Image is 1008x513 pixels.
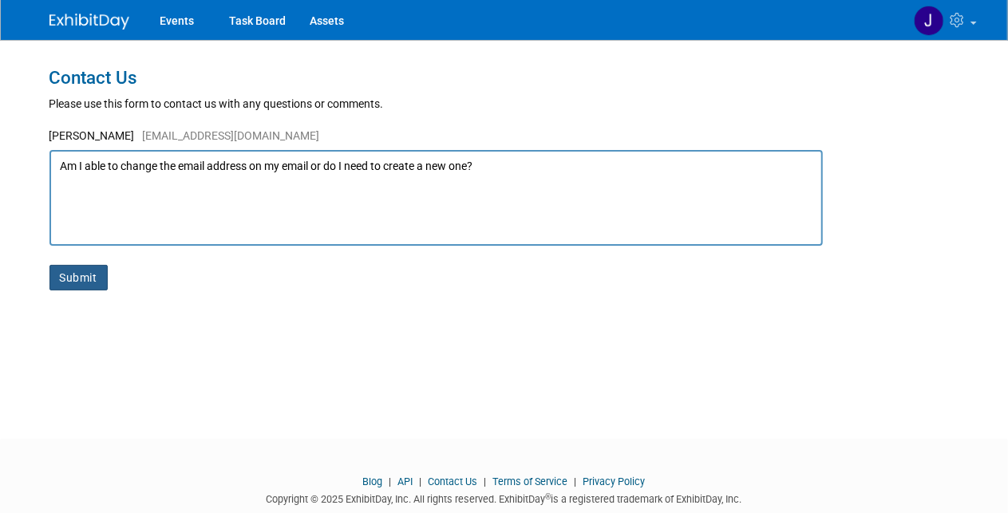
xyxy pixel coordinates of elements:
button: Submit [49,265,108,290]
div: Please use this form to contact us with any questions or comments. [49,96,959,112]
a: Blog [363,476,383,487]
span: | [480,476,491,487]
img: Jenny Campbell [914,6,944,36]
h1: Contact Us [49,68,959,88]
span: | [571,476,581,487]
a: Contact Us [429,476,478,487]
div: [PERSON_NAME] [49,128,959,150]
span: [EMAIL_ADDRESS][DOMAIN_NAME] [135,129,320,142]
sup: ® [546,492,551,501]
img: ExhibitDay [49,14,129,30]
a: Privacy Policy [583,476,646,487]
a: Terms of Service [493,476,568,487]
span: | [385,476,396,487]
a: API [398,476,413,487]
span: | [416,476,426,487]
